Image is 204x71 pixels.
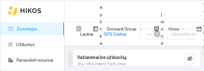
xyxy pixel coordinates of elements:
[187,56,192,62] span: eye-invisible
[197,26,202,31] span: calendar
[107,24,142,34] span: Groward Group
[76,26,82,32] span: menu-fold
[16,57,53,63] a: Panaudoti resursai
[16,26,37,31] a: Žemėlapis
[72,22,85,35] button: menu-fold
[16,42,35,47] a: Užduotys
[77,55,126,60] strong: Važiavimai be užduočių
[100,4,103,54] span: Aplinka :
[68,50,200,71] div: Važiavimai be užduočių0ha / 454.39km / 192h 2mineye-invisible
[161,11,164,47] span: Įmonė :
[93,26,98,31] span: layout
[168,24,185,34] span: Visos
[185,54,195,64] button: eye-invisible
[77,61,126,67] span: 0ha / 454.39km / 192h 2min
[154,26,159,31] span: shop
